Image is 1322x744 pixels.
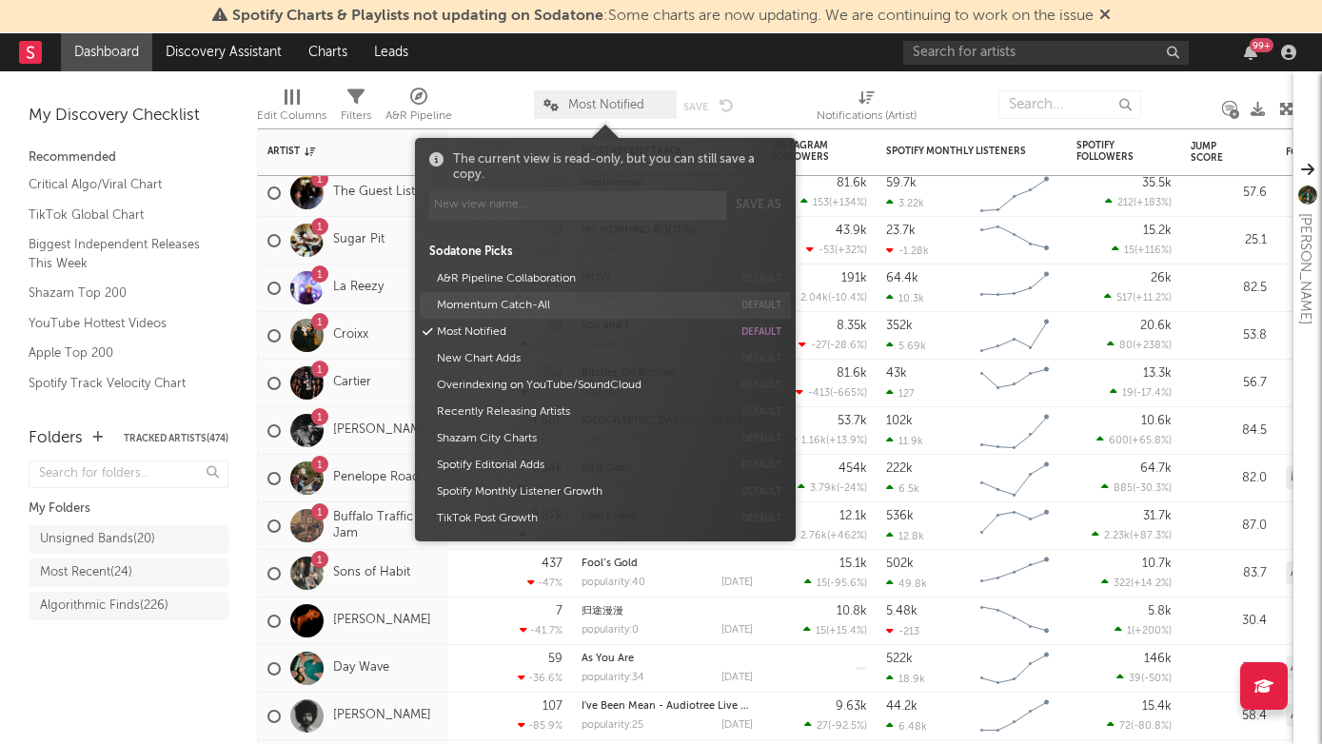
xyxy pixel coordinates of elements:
div: 82.0 [1191,467,1267,490]
div: 5.48k [886,605,918,617]
span: +134 % [832,198,864,208]
div: ( ) [1107,339,1172,351]
div: ( ) [788,291,867,303]
span: Spotify Charts & Playlists not updating on Sodatone [232,9,603,24]
div: ( ) [1107,719,1172,732]
span: 19 [1122,388,1134,399]
a: Cartier [333,375,371,391]
span: 153 [813,198,829,208]
span: 1.16k [801,436,826,446]
span: 80 [1119,341,1133,351]
span: 600 [1109,436,1129,446]
div: ( ) [1104,291,1172,303]
div: 35.5k [1142,177,1172,189]
div: ( ) [1110,386,1172,399]
div: 49.8k [886,578,927,590]
div: -41.7 % [520,624,562,636]
div: [DATE] [721,720,753,731]
span: 1 [1127,626,1132,636]
a: Biggest Independent Releases This Week [29,234,209,273]
span: 27 [817,721,828,732]
svg: Chart title [972,264,1057,312]
span: -10.4 % [831,293,864,303]
span: +15.4 % [829,626,864,636]
div: Edit Columns [257,81,326,136]
span: +87.3 % [1133,531,1169,541]
div: ( ) [1092,529,1172,541]
button: Tracked Artists(474) [124,434,228,443]
div: 18.9k [886,673,925,685]
div: 222k [886,462,913,475]
div: Sodatone Picks [429,244,781,261]
div: ( ) [796,386,867,399]
span: +65.8 % [1132,436,1169,446]
div: ( ) [803,624,867,636]
div: 454k [839,462,867,475]
div: ( ) [1105,196,1172,208]
div: 99 + [1250,38,1273,52]
div: My Discovery Checklist [29,105,228,127]
svg: Chart title [972,455,1057,502]
div: As You Are [582,654,753,664]
button: TikTok Post Growth [430,505,732,532]
a: [PERSON_NAME] [333,708,431,724]
button: default [741,434,781,443]
span: -53 [819,245,835,256]
div: [PERSON_NAME] [1293,213,1316,324]
div: ( ) [1101,577,1172,589]
svg: Chart title [972,502,1057,550]
div: 43k [886,367,907,380]
a: Spotify Track Velocity Chart [29,373,209,394]
div: Notifications (Artist) [817,105,917,127]
button: default [741,381,781,390]
span: 2.76k [800,531,827,541]
a: Fool’s Gold [582,558,638,569]
div: ( ) [798,481,867,494]
a: Discovery Assistant [152,33,295,71]
div: Spotify Followers [1076,140,1143,163]
div: 84.5 [1191,420,1267,442]
a: Leads [361,33,422,71]
div: 536k [886,510,914,522]
input: Search for folders... [29,460,228,488]
button: default [741,274,781,284]
div: 502k [886,558,914,570]
div: 12.1k [839,510,867,522]
div: Spotify Monthly Listeners [886,146,1029,157]
a: Penelope Road [333,470,420,486]
span: 885 [1114,483,1133,494]
button: Momentum Catch-All [430,292,732,319]
div: 12.8k [886,530,924,542]
div: 31.7k [1143,510,1172,522]
div: 44.2k [886,700,918,713]
span: 2.04k [800,293,828,303]
span: +462 % [830,531,864,541]
div: ( ) [788,529,867,541]
div: ( ) [1116,672,1172,684]
span: -665 % [833,388,864,399]
div: -36.6 % [518,672,562,684]
button: default [741,460,781,470]
div: The current view is read-only, but you can still save a copy. [453,152,781,182]
div: 437 [542,558,562,570]
div: Edit Columns [257,105,326,127]
span: 39 [1129,674,1141,684]
div: 127 [886,387,915,400]
button: default [741,407,781,417]
div: 107 [543,700,562,713]
div: 81.6k [837,367,867,380]
button: 99+ [1244,45,1257,60]
span: 212 [1117,198,1134,208]
div: -47 % [527,577,562,589]
div: Recommended [29,147,228,169]
button: Spotify Editorial Adds [430,452,732,479]
div: 59 [548,653,562,665]
div: 146k [1144,653,1172,665]
span: -50 % [1144,674,1169,684]
div: 83.7 [1191,562,1267,585]
div: -1.28k [886,245,929,257]
div: 15.4k [1142,700,1172,713]
div: 352k [886,320,913,332]
svg: Chart title [972,693,1057,740]
div: [DATE] [721,625,753,636]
